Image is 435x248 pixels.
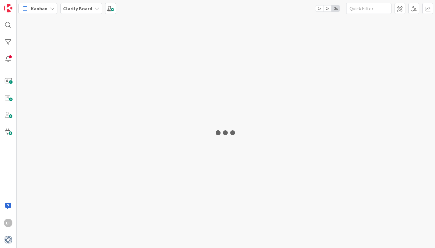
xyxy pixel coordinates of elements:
[4,4,12,12] img: Visit kanbanzone.com
[4,219,12,227] div: LT
[63,5,92,11] b: Clarity Board
[332,5,340,11] span: 3x
[324,5,332,11] span: 2x
[4,236,12,244] img: avatar
[31,5,47,12] span: Kanban
[346,3,391,14] input: Quick Filter...
[315,5,324,11] span: 1x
